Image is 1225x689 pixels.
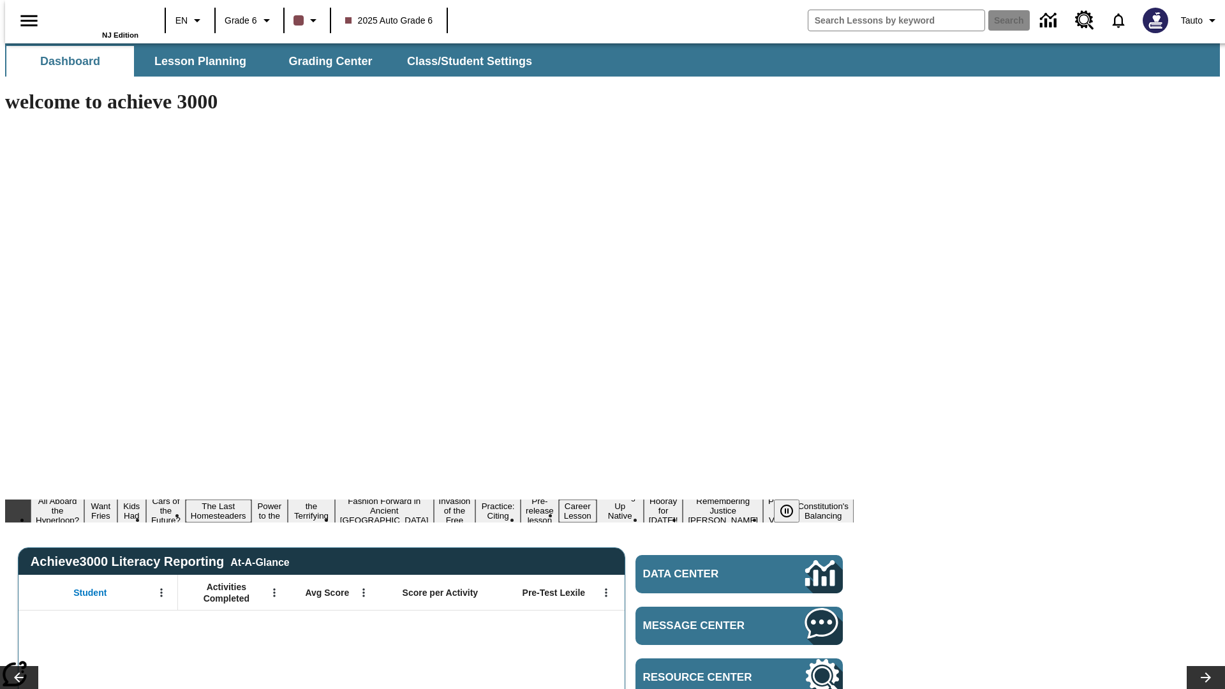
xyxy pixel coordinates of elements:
[40,54,100,69] span: Dashboard
[643,671,767,684] span: Resource Center
[434,485,476,537] button: Slide 9 The Invasion of the Free CD
[267,46,394,77] button: Grading Center
[774,500,799,522] button: Pause
[635,607,843,645] a: Message Center
[643,619,767,632] span: Message Center
[6,46,134,77] button: Dashboard
[288,490,335,532] button: Slide 7 Attack of the Terrifying Tomatoes
[1102,4,1135,37] a: Notifications
[397,46,542,77] button: Class/Student Settings
[84,480,117,542] button: Slide 2 Do You Want Fries With That?
[31,554,290,569] span: Achieve3000 Literacy Reporting
[152,583,171,602] button: Open Menu
[774,500,812,522] div: Pause
[251,490,288,532] button: Slide 6 Solar Power to the People
[683,494,763,527] button: Slide 15 Remembering Justice O'Connor
[5,43,1220,77] div: SubNavbar
[1067,3,1102,38] a: Resource Center, Will open in new tab
[5,90,854,114] h1: welcome to achieve 3000
[354,583,373,602] button: Open Menu
[403,587,479,598] span: Score per Activity
[644,494,683,527] button: Slide 14 Hooray for Constitution Day!
[345,14,433,27] span: 2025 Auto Grade 6
[73,587,107,598] span: Student
[56,4,138,39] div: Home
[117,480,146,542] button: Slide 3 Dirty Jobs Kids Had To Do
[184,581,269,604] span: Activities Completed
[5,46,544,77] div: SubNavbar
[225,14,257,27] span: Grade 6
[230,554,289,568] div: At-A-Glance
[146,494,186,527] button: Slide 4 Cars of the Future?
[335,494,434,527] button: Slide 8 Fashion Forward in Ancient Rome
[521,494,559,527] button: Slide 11 Pre-release lesson
[102,31,138,39] span: NJ Edition
[1176,9,1225,32] button: Profile/Settings
[170,9,211,32] button: Language: EN, Select a language
[265,583,284,602] button: Open Menu
[407,54,532,69] span: Class/Student Settings
[1187,666,1225,689] button: Lesson carousel, Next
[597,490,644,532] button: Slide 13 Cooking Up Native Traditions
[1181,14,1203,27] span: Tauto
[56,6,138,31] a: Home
[597,583,616,602] button: Open Menu
[475,490,521,532] button: Slide 10 Mixed Practice: Citing Evidence
[154,54,246,69] span: Lesson Planning
[10,2,48,40] button: Open side menu
[1135,4,1176,37] button: Select a new avatar
[635,555,843,593] a: Data Center
[137,46,264,77] button: Lesson Planning
[763,494,792,527] button: Slide 16 Point of View
[305,587,349,598] span: Avg Score
[31,494,84,527] button: Slide 1 All Aboard the Hyperloop?
[523,587,586,598] span: Pre-Test Lexile
[808,10,984,31] input: search field
[1032,3,1067,38] a: Data Center
[186,500,251,522] button: Slide 5 The Last Homesteaders
[288,54,372,69] span: Grading Center
[792,490,854,532] button: Slide 17 The Constitution's Balancing Act
[1143,8,1168,33] img: Avatar
[559,500,597,522] button: Slide 12 Career Lesson
[175,14,188,27] span: EN
[219,9,279,32] button: Grade: Grade 6, Select a grade
[643,568,762,581] span: Data Center
[288,9,326,32] button: Class color is dark brown. Change class color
